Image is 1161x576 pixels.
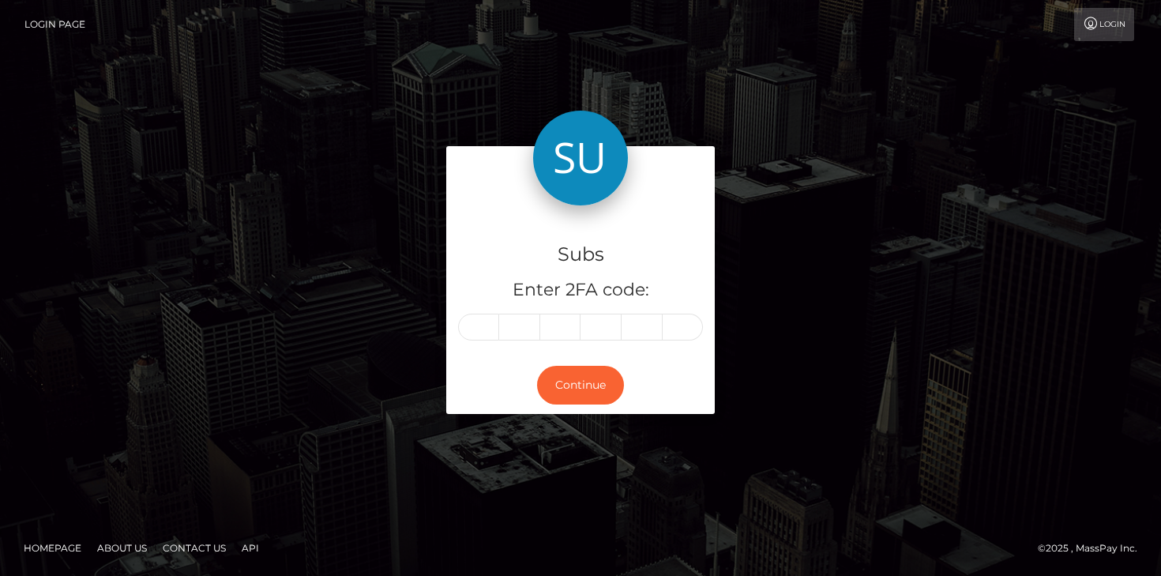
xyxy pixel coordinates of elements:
h5: Enter 2FA code: [458,278,703,303]
a: Homepage [17,536,88,560]
a: API [235,536,265,560]
h4: Subs [458,241,703,269]
div: © 2025 , MassPay Inc. [1038,540,1149,557]
a: About Us [91,536,153,560]
button: Continue [537,366,624,405]
a: Login Page [24,8,85,41]
img: Subs [533,111,628,205]
a: Login [1074,8,1134,41]
a: Contact Us [156,536,232,560]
